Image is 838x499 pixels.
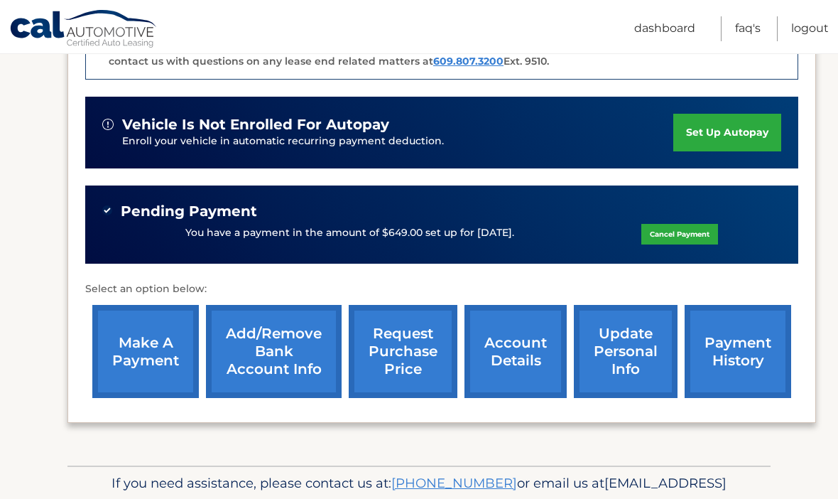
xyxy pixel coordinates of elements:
[634,16,695,41] a: Dashboard
[102,205,112,215] img: check-green.svg
[464,305,567,398] a: account details
[122,134,673,149] p: Enroll your vehicle in automatic recurring payment deduction.
[433,55,504,68] a: 609.807.3200
[92,305,199,398] a: make a payment
[685,305,791,398] a: payment history
[9,9,158,50] a: Cal Automotive
[122,116,389,134] span: vehicle is not enrolled for autopay
[85,281,798,298] p: Select an option below:
[735,16,761,41] a: FAQ's
[206,305,342,398] a: Add/Remove bank account info
[791,16,829,41] a: Logout
[185,225,514,241] p: You have a payment in the amount of $649.00 set up for [DATE].
[102,119,114,130] img: alert-white.svg
[574,305,678,398] a: update personal info
[391,475,517,491] a: [PHONE_NUMBER]
[641,224,718,245] a: Cancel Payment
[673,114,781,151] a: set up autopay
[121,203,257,220] span: Pending Payment
[349,305,457,398] a: request purchase price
